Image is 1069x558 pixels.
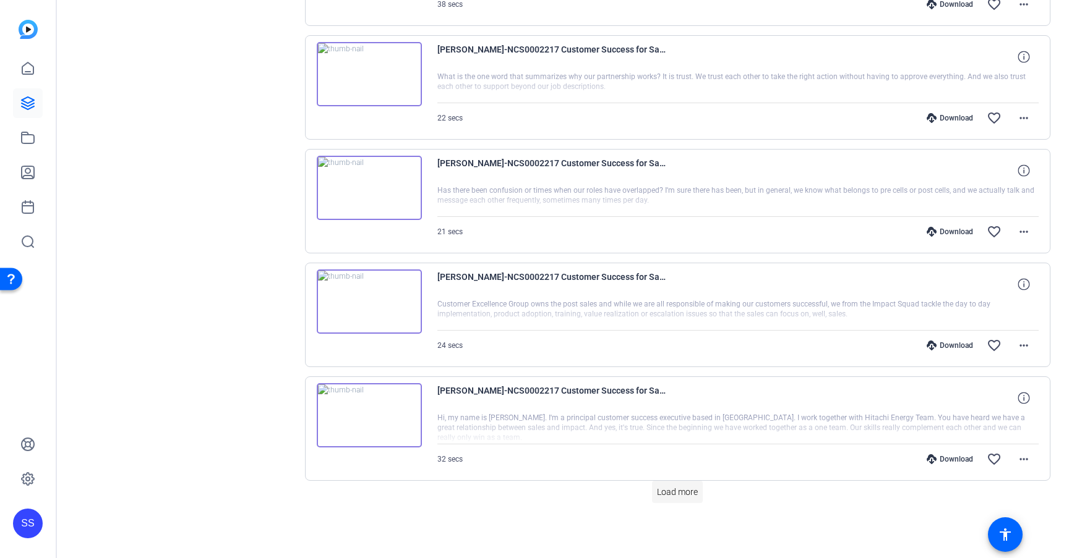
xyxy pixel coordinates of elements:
[19,20,38,39] img: blue-gradient.svg
[652,481,703,503] button: Load more
[13,509,43,538] div: SS
[437,156,666,185] span: [PERSON_NAME]-NCS0002217 Customer Success for Sales Vi-NCS0002217 Customer Success for Sales Vide...
[1016,452,1031,467] mat-icon: more_horiz
[1016,224,1031,239] mat-icon: more_horiz
[1016,338,1031,353] mat-icon: more_horiz
[921,113,979,123] div: Download
[987,111,1002,125] mat-icon: favorite_border
[437,114,463,122] span: 22 secs
[921,227,979,237] div: Download
[998,527,1013,542] mat-icon: accessibility
[437,455,463,463] span: 32 secs
[437,341,463,350] span: 24 secs
[1016,111,1031,125] mat-icon: more_horiz
[317,42,422,106] img: thumb-nail
[987,452,1002,467] mat-icon: favorite_border
[921,340,979,350] div: Download
[657,486,698,499] span: Load more
[987,224,1002,239] mat-icon: favorite_border
[437,269,666,299] span: [PERSON_NAME]-NCS0002217 Customer Success for Sales Vi-NCS0002217 Customer Success for Sales Vide...
[317,156,422,220] img: thumb-nail
[921,454,979,464] div: Download
[437,383,666,413] span: [PERSON_NAME]-NCS0002217 Customer Success for Sales Vi-NCS0002217 Customer Success for Sales Vide...
[437,42,666,72] span: [PERSON_NAME]-NCS0002217 Customer Success for Sales Vi-NCS0002217 Customer Success for Sales Vide...
[317,269,422,334] img: thumb-nail
[317,383,422,447] img: thumb-nail
[437,227,463,236] span: 21 secs
[987,338,1002,353] mat-icon: favorite_border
